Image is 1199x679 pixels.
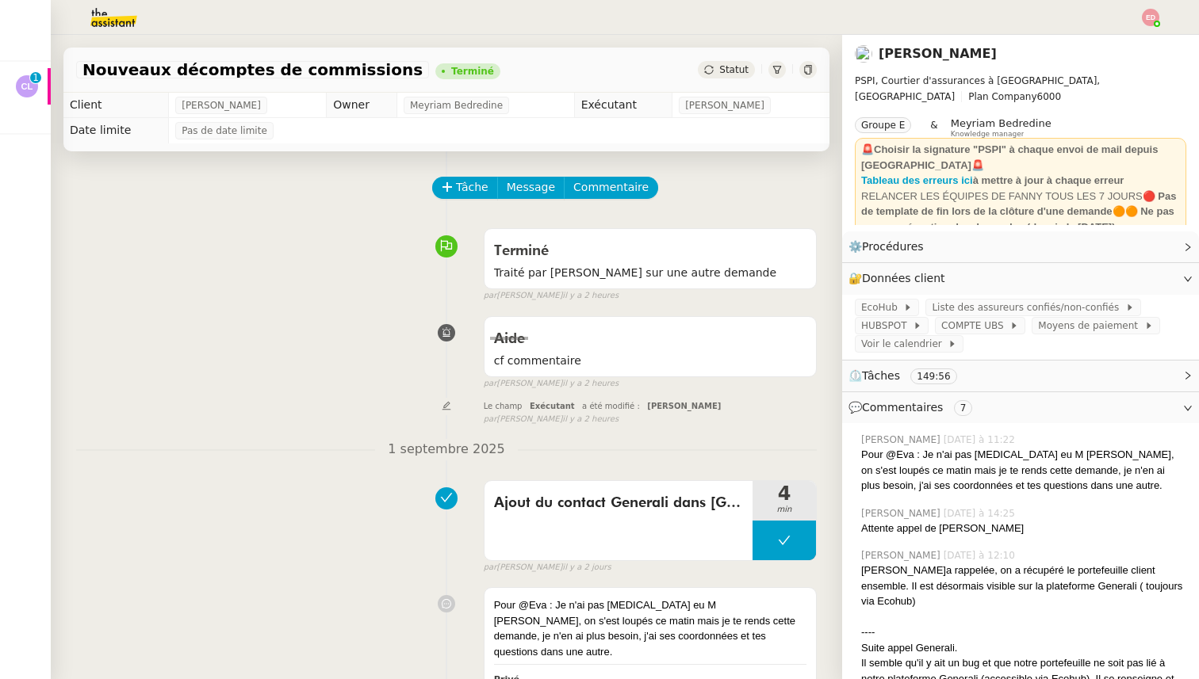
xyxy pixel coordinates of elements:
[484,402,523,410] span: Le champ
[647,402,721,410] span: [PERSON_NAME]
[63,93,169,118] td: Client
[861,190,1176,233] strong: 🔴 Pas de template de fin lors de la clôture d'une demande🟠🟠 Ne pas accuser réception des demandes...
[182,123,267,139] span: Pas de date limite
[862,240,924,253] span: Procédures
[861,336,948,352] span: Voir le calendrier
[484,377,497,391] span: par
[484,289,619,303] small: [PERSON_NAME]
[375,439,517,460] span: 1 septembre 2025
[951,117,1052,129] span: Meyriam Bedredine
[861,189,1180,235] div: RELANCER LES ÉQUIPES DE FANNY TOUS LES 7 JOURS
[861,433,944,447] span: [PERSON_NAME]
[861,506,944,521] span: [PERSON_NAME]
[1037,91,1062,102] span: 6000
[562,289,619,303] span: il y a 2 heures
[861,299,903,315] span: EcoHub
[941,318,1009,334] span: COMPTE UBS
[1142,9,1159,26] img: svg
[973,174,1124,186] strong: à mettre à jour à chaque erreur
[582,402,640,410] span: a été modifié :
[944,433,1018,447] span: [DATE] à 11:22
[855,117,911,133] nz-tag: Groupe E
[484,377,619,391] small: [PERSON_NAME]
[861,563,1186,609] div: [PERSON_NAME]a rappelée, on a récupéré le portefeuille client ensemble. Il est désormais visible ...
[562,413,619,426] span: il y a 2 heures
[30,72,41,83] nz-badge-sup: 1
[862,401,943,414] span: Commentaires
[33,72,39,86] p: 1
[861,640,1186,656] div: Suite appel Generali.
[842,360,1199,391] div: ⏲️Tâches 149:56
[862,369,900,382] span: Tâches
[848,269,952,288] span: 🔐
[574,93,672,118] td: Exécutant
[951,130,1025,139] span: Knowledge manager
[753,503,816,517] span: min
[968,91,1036,102] span: Plan Company
[842,263,1199,294] div: 🔐Données client
[930,117,937,138] span: &
[484,289,497,303] span: par
[573,178,649,196] span: Commentaire
[16,75,38,97] img: svg
[494,597,806,659] div: Pour @Eva : Je n'ai pas [MEDICAL_DATA] eu M [PERSON_NAME], on s'est loupés ce matin mais je te re...
[932,299,1124,315] span: Liste des assureurs confiés/non-confiés
[685,97,764,113] span: [PERSON_NAME]
[951,117,1052,138] app-user-label: Knowledge manager
[484,413,497,426] span: par
[494,244,549,258] span: Terminé
[562,561,611,574] span: il y a 2 jours
[861,143,1158,171] strong: 🚨Choisir la signature "PSPI" à chaque envoi de mail depuis [GEOGRAPHIC_DATA]🚨
[861,548,944,563] span: [PERSON_NAME]
[494,352,806,370] span: cf commentaire
[862,272,945,284] span: Données client
[484,561,611,574] small: [PERSON_NAME]
[484,413,619,426] small: [PERSON_NAME]
[910,368,956,384] nz-tag: 149:56
[855,45,872,63] img: users%2Fa6PbEmLwvGXylUqKytRPpDpAx153%2Favatar%2Ffanny.png
[861,174,973,186] a: Tableau des erreurs ici
[848,238,931,256] span: ⚙️
[842,392,1199,423] div: 💬Commentaires 7
[456,178,488,196] span: Tâche
[879,46,997,61] a: [PERSON_NAME]
[182,97,261,113] span: [PERSON_NAME]
[1038,318,1143,334] span: Moyens de paiement
[410,97,503,113] span: Meyriam Bedredine
[530,402,575,410] span: Exécutant
[848,369,970,382] span: ⏲️
[82,62,423,78] span: Nouveaux décomptes de commissions
[564,177,658,199] button: Commentaire
[861,624,1186,640] div: ----
[494,491,743,515] span: Ajout du contact Generali dans [GEOGRAPHIC_DATA]
[855,75,1100,102] span: PSPI, Courtier d'assurances à [GEOGRAPHIC_DATA], [GEOGRAPHIC_DATA]
[497,177,565,199] button: Message
[848,401,979,414] span: 💬
[63,118,169,143] td: Date limite
[451,67,494,76] div: Terminé
[484,561,497,574] span: par
[327,93,397,118] td: Owner
[861,318,913,334] span: HUBSPOT
[954,400,973,416] nz-tag: 7
[861,521,1186,536] div: Attente appel de [PERSON_NAME]
[494,264,806,282] span: Traité par [PERSON_NAME] sur une autre demande
[507,178,555,196] span: Message
[842,231,1199,262] div: ⚙️Procédures
[753,484,816,503] span: 4
[719,64,749,75] span: Statut
[944,506,1018,521] span: [DATE] à 14:25
[861,447,1186,494] div: Pour @Eva : Je n'ai pas [MEDICAL_DATA] eu M [PERSON_NAME], on s'est loupés ce matin mais je te re...
[494,332,525,346] span: Aide
[562,377,619,391] span: il y a 2 heures
[432,177,498,199] button: Tâche
[944,548,1018,563] span: [DATE] à 12:10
